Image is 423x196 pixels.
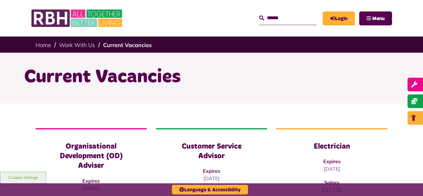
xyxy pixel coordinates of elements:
[289,142,375,151] h3: Electrician
[372,16,385,21] span: Menu
[359,11,392,25] button: Navigation
[82,178,100,184] strong: Expires
[48,142,134,171] h3: Organisational Development (OD) Adviser
[36,41,51,49] a: Home
[324,179,339,185] strong: Salary
[172,185,248,194] button: Language & Accessibility
[168,142,255,161] h3: Customer Service Advisor
[395,168,423,196] iframe: Netcall Web Assistant for live chat
[203,168,220,174] strong: Expires
[24,65,399,89] h1: Current Vacancies
[323,11,355,25] a: MyRBH
[289,165,375,172] p: [DATE]
[59,41,95,49] a: Work With Us
[103,41,152,49] a: Current Vacancies
[323,158,341,164] strong: Expires
[168,175,255,182] p: [DATE]
[31,6,124,30] img: RBH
